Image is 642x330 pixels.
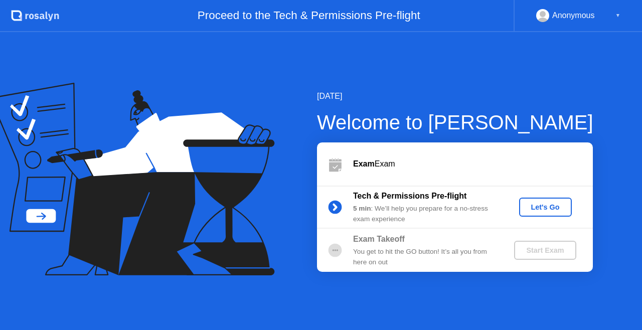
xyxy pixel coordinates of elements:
div: Let's Go [523,203,568,211]
div: : We’ll help you prepare for a no-stress exam experience [353,204,498,224]
div: Welcome to [PERSON_NAME] [317,107,593,137]
button: Let's Go [519,198,572,217]
div: Anonymous [552,9,595,22]
b: Exam Takeoff [353,235,405,243]
b: Tech & Permissions Pre-flight [353,192,466,200]
div: Start Exam [518,246,572,254]
b: Exam [353,159,375,168]
div: [DATE] [317,90,593,102]
div: Exam [353,158,593,170]
b: 5 min [353,205,371,212]
div: You get to hit the GO button! It’s all you from here on out [353,247,498,267]
button: Start Exam [514,241,576,260]
div: ▼ [615,9,620,22]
